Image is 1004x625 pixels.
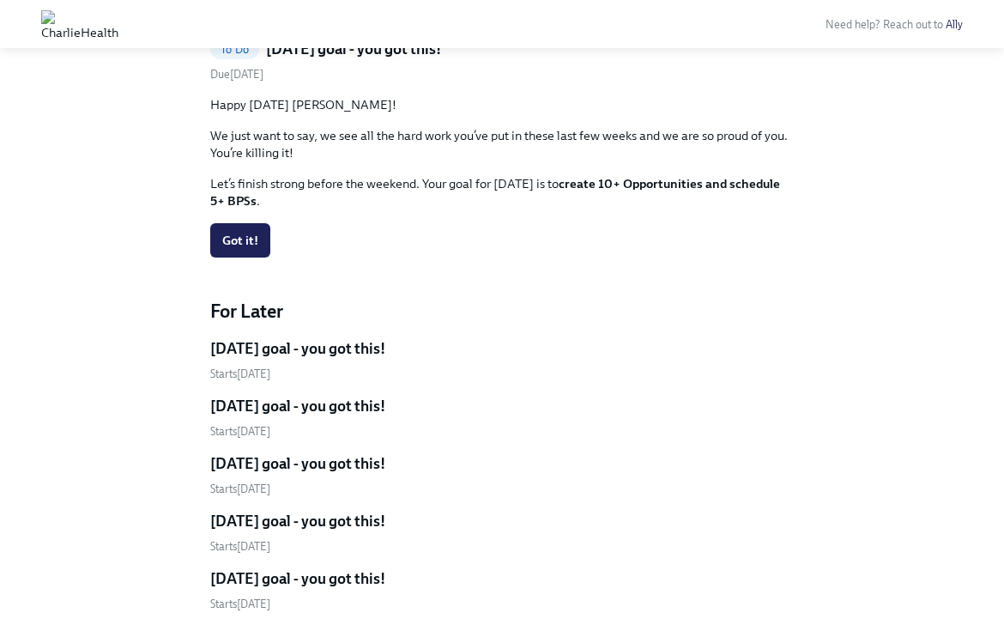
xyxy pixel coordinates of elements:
[210,39,794,82] a: To Do[DATE] goal - you got this!Due[DATE]
[210,367,270,380] span: Starts [DATE]
[41,10,118,38] img: CharlieHealth
[210,299,794,325] h4: For Later
[210,396,385,416] h5: [DATE] goal - you got this!
[266,39,441,59] h5: [DATE] goal - you got this!
[222,232,258,249] span: Got it!
[210,482,270,495] span: Wednesday, September 24th 2025, 5:00 am
[946,18,963,31] a: Ally
[210,43,259,56] span: To Do
[210,568,385,589] h5: [DATE] goal - you got this!
[210,425,270,438] span: Tuesday, September 23rd 2025, 5:00 am
[210,175,794,209] p: Let’s finish strong before the weekend. Your goal for [DATE] is to .
[210,511,385,531] h5: [DATE] goal - you got this!
[210,540,270,553] span: Thursday, September 25th 2025, 5:00 am
[210,338,794,382] a: [DATE] goal - you got this!Starts[DATE]
[210,453,794,497] a: [DATE] goal - you got this!Starts[DATE]
[210,96,794,113] p: Happy [DATE] [PERSON_NAME]!
[210,598,270,610] span: Friday, September 26th 2025, 5:00 am
[210,396,794,440] a: [DATE] goal - you got this!Starts[DATE]
[210,511,794,555] a: [DATE] goal - you got this!Starts[DATE]
[210,453,385,474] h5: [DATE] goal - you got this!
[210,68,263,81] span: Saturday, September 20th 2025, 5:00 am
[210,127,794,161] p: We just want to say, we see all the hard work you’ve put in these last few weeks and we are so pr...
[210,568,794,612] a: [DATE] goal - you got this!Starts[DATE]
[210,338,385,359] h5: [DATE] goal - you got this!
[826,18,963,31] span: Need help? Reach out to
[210,223,270,258] button: Got it!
